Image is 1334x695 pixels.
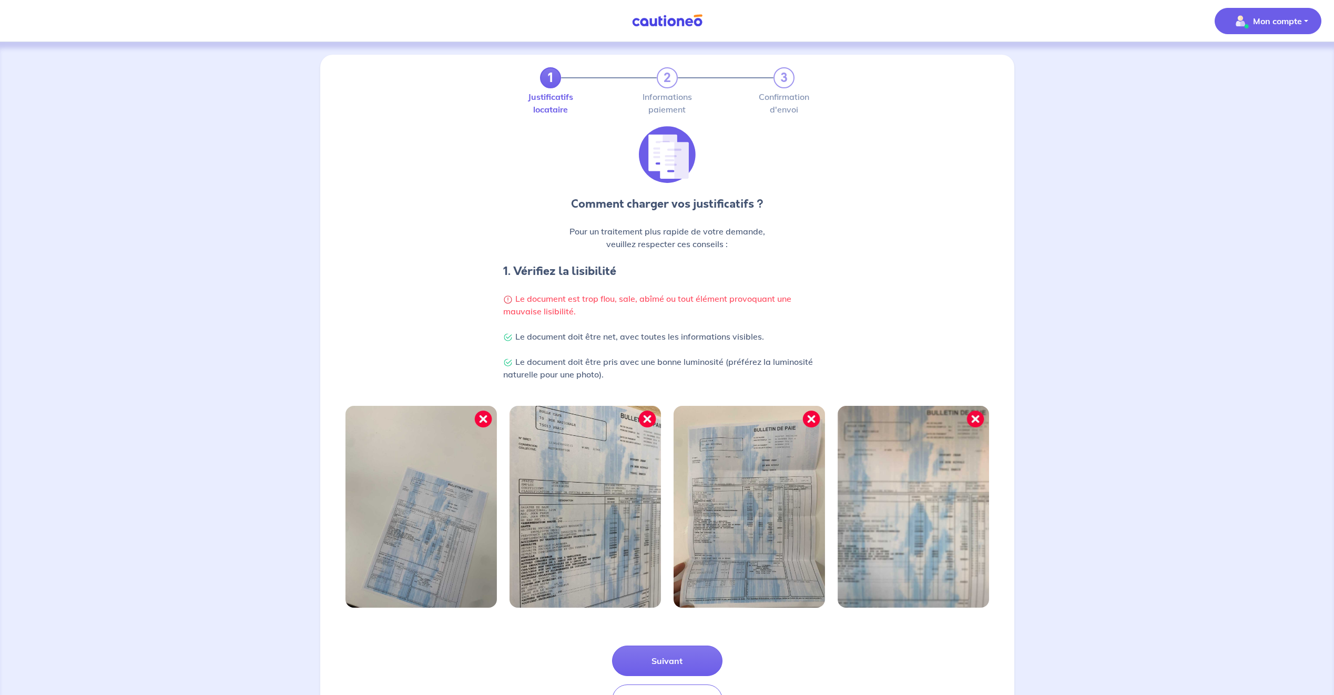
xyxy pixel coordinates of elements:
p: Le document est trop flou, sale, abîmé ou tout élément provoquant une mauvaise lisibilité. [503,292,831,318]
img: Image mal cadrée 1 [345,406,497,608]
img: Check [503,358,513,367]
img: Image mal cadrée 3 [674,406,825,608]
img: Cautioneo [628,14,707,27]
a: 1 [540,67,561,88]
p: Mon compte [1253,15,1302,27]
button: Suivant [612,646,722,676]
img: Check [503,333,513,342]
label: Justificatifs locataire [540,93,561,114]
label: Confirmation d'envoi [773,93,795,114]
button: illu_account_valid_menu.svgMon compte [1215,8,1321,34]
img: illu_list_justif.svg [639,126,696,183]
p: Pour un traitement plus rapide de votre demande, veuillez respecter ces conseils : [503,225,831,250]
label: Informations paiement [657,93,678,114]
img: Image mal cadrée 2 [510,406,661,608]
h4: 1. Vérifiez la lisibilité [503,263,831,280]
p: Comment charger vos justificatifs ? [503,196,831,212]
p: Le document doit être net, avec toutes les informations visibles. Le document doit être pris avec... [503,330,831,381]
img: Warning [503,295,513,304]
img: Image mal cadrée 4 [838,406,989,608]
img: illu_account_valid_menu.svg [1232,13,1249,29]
